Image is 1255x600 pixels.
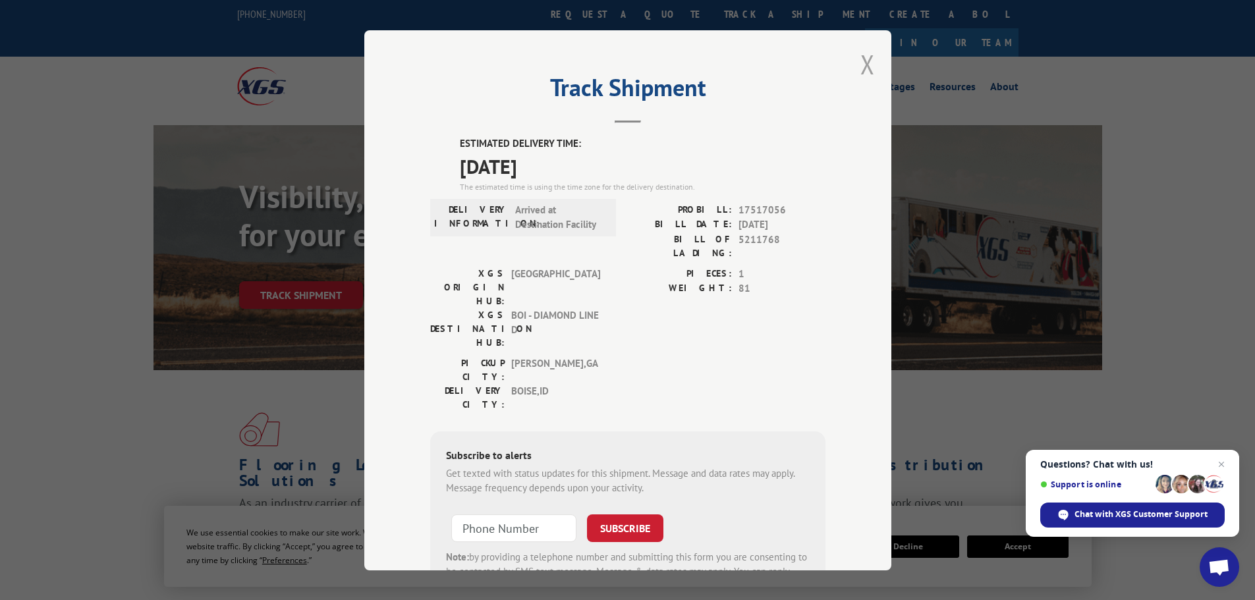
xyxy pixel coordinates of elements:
span: Chat with XGS Customer Support [1074,508,1208,520]
button: Close modal [860,47,875,82]
label: XGS ORIGIN HUB: [430,266,505,308]
label: BILL OF LADING: [628,232,732,259]
button: SUBSCRIBE [587,514,663,541]
div: by providing a telephone number and submitting this form you are consenting to be contacted by SM... [446,549,810,594]
span: 81 [739,281,825,296]
span: Arrived at Destination Facility [515,202,604,232]
label: DELIVERY INFORMATION: [434,202,509,232]
label: BILL DATE: [628,217,732,232]
label: PIECES: [628,266,732,281]
label: ESTIMATED DELIVERY TIME: [460,136,825,151]
span: [PERSON_NAME] , GA [511,356,600,383]
span: [DATE] [460,151,825,180]
span: BOISE , ID [511,383,600,411]
h2: Track Shipment [430,78,825,103]
label: PICKUP CITY: [430,356,505,383]
label: WEIGHT: [628,281,732,296]
span: 17517056 [739,202,825,217]
div: Chat with XGS Customer Support [1040,503,1225,528]
span: Support is online [1040,479,1151,489]
div: Subscribe to alerts [446,447,810,466]
label: XGS DESTINATION HUB: [430,308,505,349]
label: PROBILL: [628,202,732,217]
span: Questions? Chat with us! [1040,459,1225,470]
strong: Note: [446,550,469,562]
div: Get texted with status updates for this shipment. Message and data rates may apply. Message frequ... [446,466,810,495]
div: Open chat [1200,547,1239,587]
label: DELIVERY CITY: [430,383,505,411]
input: Phone Number [451,514,576,541]
span: [GEOGRAPHIC_DATA] [511,266,600,308]
span: BOI - DIAMOND LINE D [511,308,600,349]
div: The estimated time is using the time zone for the delivery destination. [460,180,825,192]
span: 1 [739,266,825,281]
span: [DATE] [739,217,825,232]
span: Close chat [1213,456,1229,472]
span: 5211768 [739,232,825,259]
